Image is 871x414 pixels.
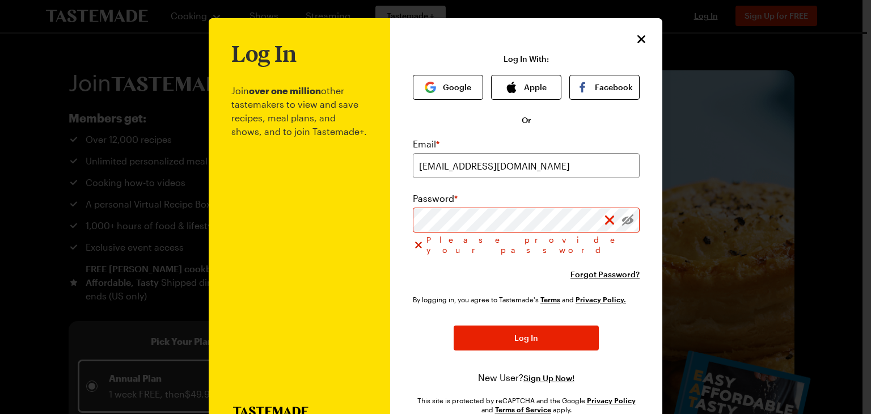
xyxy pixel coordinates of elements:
button: Close [634,32,649,47]
button: Facebook [569,75,640,100]
span: Log In [514,332,538,344]
button: Google [413,75,483,100]
label: Password [413,192,458,205]
a: Google Terms of Service [495,404,551,414]
a: Google Privacy Policy [587,395,636,405]
h1: Log In [231,41,297,66]
a: Tastemade Terms of Service [540,294,560,304]
button: Log In [454,326,599,350]
div: Please provide your password [413,235,640,255]
span: Or [522,115,531,126]
label: Email [413,137,439,151]
button: Apple [491,75,561,100]
div: This site is protected by reCAPTCHA and the Google and apply. [413,396,640,414]
a: Tastemade Privacy Policy [576,294,626,304]
b: over one million [249,85,321,96]
button: Sign Up Now! [523,373,574,384]
div: By logging in, you agree to Tastemade's and [413,294,631,305]
span: New User? [478,372,523,383]
p: Join other tastemakers to view and save recipes, meal plans, and shows, and to join Tastemade+. [231,66,367,407]
p: Log In With: [504,54,549,64]
button: Forgot Password? [570,269,640,280]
